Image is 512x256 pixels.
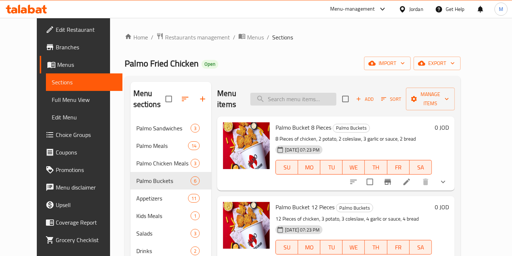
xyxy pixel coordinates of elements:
button: import [364,57,411,70]
button: SU [275,240,298,255]
span: Branches [56,43,117,51]
button: export [414,57,461,70]
div: items [191,176,200,185]
span: Menu disclaimer [56,183,117,192]
span: Palmo Sandwiches [136,124,191,133]
h6: 0 JOD [435,202,449,212]
span: Edit Restaurant [56,25,117,34]
button: Sort [379,93,403,105]
span: SA [413,242,429,253]
button: Add section [194,90,211,108]
span: Palmo Chicken Meals [136,159,191,168]
a: Edit Restaurant [40,21,122,38]
div: Palmo Sandwiches3 [130,119,212,137]
button: WE [343,240,365,255]
div: items [188,194,200,203]
span: Coverage Report [56,218,117,227]
div: items [191,229,200,238]
input: search [250,93,336,106]
div: Palmo Meals14 [130,137,212,154]
div: Open [202,60,218,69]
span: 3 [191,230,199,237]
a: Edit Menu [46,108,122,126]
span: SA [413,162,429,173]
p: 12 Pieces of chicken, 3 potato, 3 coleslaw, 4 garlic or sauce, 4 bread [275,214,432,223]
nav: breadcrumb [125,33,461,42]
span: TU [323,162,340,173]
button: SA [410,160,432,175]
span: Palmo Buckets [136,176,191,185]
span: export [419,59,455,68]
span: TH [368,162,384,173]
span: Drinks [136,247,191,255]
div: Menu-management [330,5,375,14]
span: Palmo Bucket 8 Pieces [275,122,331,133]
div: Palmo Buckets [336,203,373,212]
span: TH [368,242,384,253]
span: 1 [191,213,199,219]
a: Edit menu item [402,177,411,186]
span: 3 [191,125,199,132]
h2: Menu items [217,88,242,110]
button: FR [387,160,410,175]
a: Menus [40,56,122,73]
span: Palmo Buckets [333,124,370,132]
span: Manage items [412,90,449,108]
span: Sort sections [176,90,194,108]
span: [DATE] 07:23 PM [282,226,323,233]
span: Open [202,61,218,67]
span: Grocery Checklist [56,236,117,244]
button: TU [320,160,343,175]
a: Choice Groups [40,126,122,144]
span: TU [323,242,340,253]
button: SA [410,240,432,255]
span: Sections [272,33,293,42]
a: Menu disclaimer [40,179,122,196]
button: MO [298,240,320,255]
span: import [370,59,405,68]
span: MO [301,242,317,253]
span: 2 [191,248,199,255]
span: Kids Meals [136,211,191,220]
h6: 0 JOD [435,122,449,133]
span: Upsell [56,200,117,209]
span: Restaurants management [165,33,230,42]
span: Menus [247,33,264,42]
button: WE [343,160,365,175]
button: Add [353,93,376,105]
span: Palmo Fried Chicken [125,55,199,72]
span: Appetizers [136,194,188,203]
li: / [267,33,269,42]
span: Coupons [56,148,117,157]
button: Manage items [406,88,455,110]
a: Coupons [40,144,122,161]
img: Palmo Bucket 8 Pieces [223,122,270,169]
span: Full Menu View [52,95,117,104]
span: Select section [338,91,353,107]
span: Edit Menu [52,113,117,122]
span: Select all sections [161,91,176,107]
span: WE [345,242,362,253]
button: show more [434,173,452,191]
img: Palmo Bucket 12 Pieces [223,202,270,249]
div: items [191,124,200,133]
a: Branches [40,38,122,56]
a: Restaurants management [156,33,230,42]
div: Palmo Meals [136,141,188,150]
a: Full Menu View [46,91,122,108]
span: Sections [52,78,117,87]
span: Promotions [56,165,117,174]
span: Salads [136,229,191,238]
button: SU [275,160,298,175]
span: SU [279,162,295,173]
span: SU [279,242,295,253]
button: TH [365,160,387,175]
div: Palmo Chicken Meals3 [130,154,212,172]
svg: Show Choices [439,177,447,186]
span: FR [390,242,407,253]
